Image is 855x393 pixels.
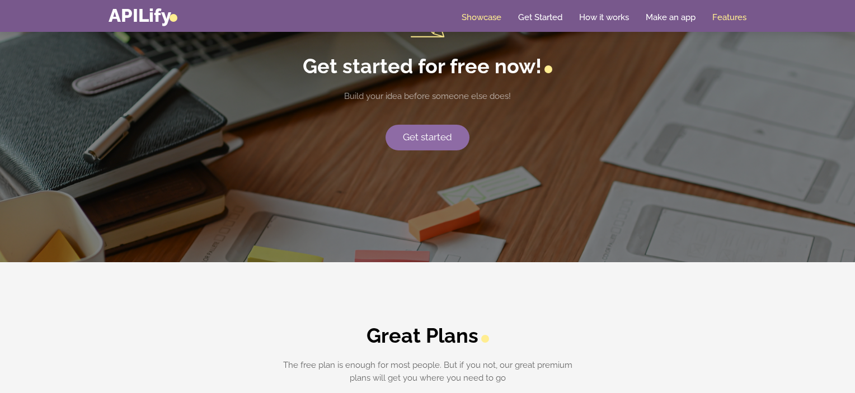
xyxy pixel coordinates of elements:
p: Build your idea before someone else does! [273,90,583,103]
h2: Get started for free now! [273,54,583,78]
h2: Great Plans [273,324,583,348]
a: APILify [109,4,177,26]
p: The free plan is enough for most people. But if you not, our great premium plans will get you whe... [273,359,583,384]
a: Showcase [462,12,501,23]
a: Get Started [518,12,562,23]
a: Features [712,12,746,23]
a: Make an app [646,12,696,23]
a: Get started [386,125,469,150]
a: How it works [579,12,629,23]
